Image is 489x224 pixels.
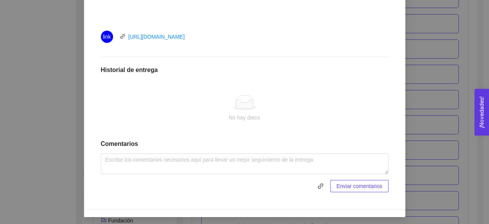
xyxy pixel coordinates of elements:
h1: Historial de entrega [101,66,389,74]
button: Enviar comentarios [330,180,389,192]
div: No hay datos [107,113,382,122]
button: Open Feedback Widget [474,89,489,136]
span: Enviar comentarios [337,182,382,190]
button: link [314,180,327,192]
span: link [120,34,125,39]
span: link [315,183,326,189]
span: link [103,31,111,43]
h1: Comentarios [101,140,389,148]
a: [URL][DOMAIN_NAME] [128,34,185,40]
